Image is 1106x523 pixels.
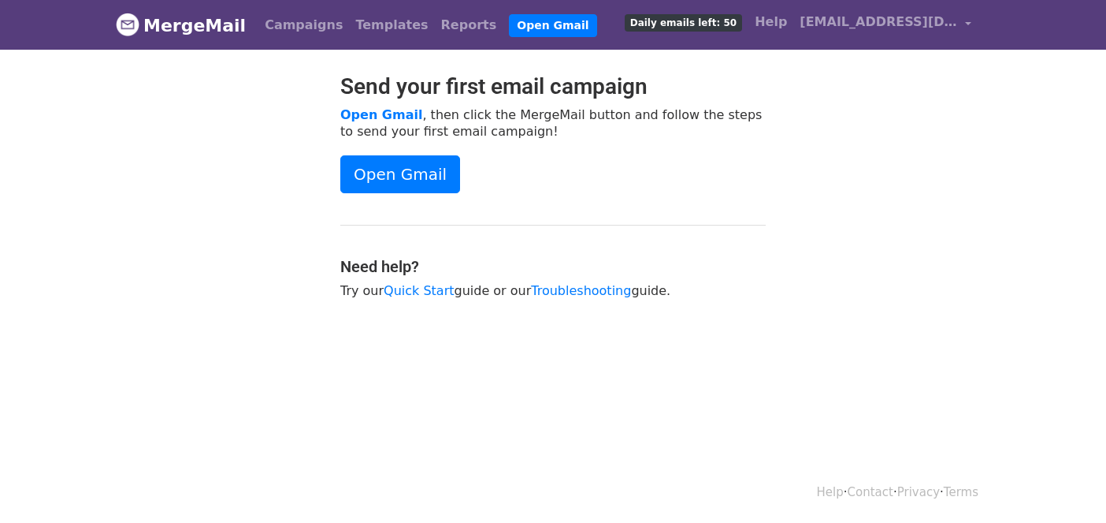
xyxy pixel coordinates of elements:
a: Troubleshooting [531,283,631,298]
h2: Send your first email campaign [340,73,766,100]
a: Daily emails left: 50 [618,6,748,38]
p: , then click the MergeMail button and follow the steps to send your first email campaign! [340,106,766,140]
a: Open Gmail [509,14,596,37]
a: Templates [349,9,434,41]
a: [EMAIL_ADDRESS][DOMAIN_NAME] [793,6,978,43]
a: Help [748,6,793,38]
a: Terms [944,485,978,499]
a: Reports [435,9,503,41]
a: Campaigns [258,9,349,41]
p: Try our guide or our guide. [340,282,766,299]
a: MergeMail [116,9,246,42]
span: [EMAIL_ADDRESS][DOMAIN_NAME] [800,13,957,32]
h4: Need help? [340,257,766,276]
img: MergeMail logo [116,13,139,36]
iframe: Chat Widget [1027,447,1106,523]
a: Open Gmail [340,155,460,193]
a: Open Gmail [340,107,422,122]
a: Quick Start [384,283,454,298]
a: Privacy [897,485,940,499]
span: Daily emails left: 50 [625,14,742,32]
a: Contact [848,485,893,499]
a: Help [817,485,844,499]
